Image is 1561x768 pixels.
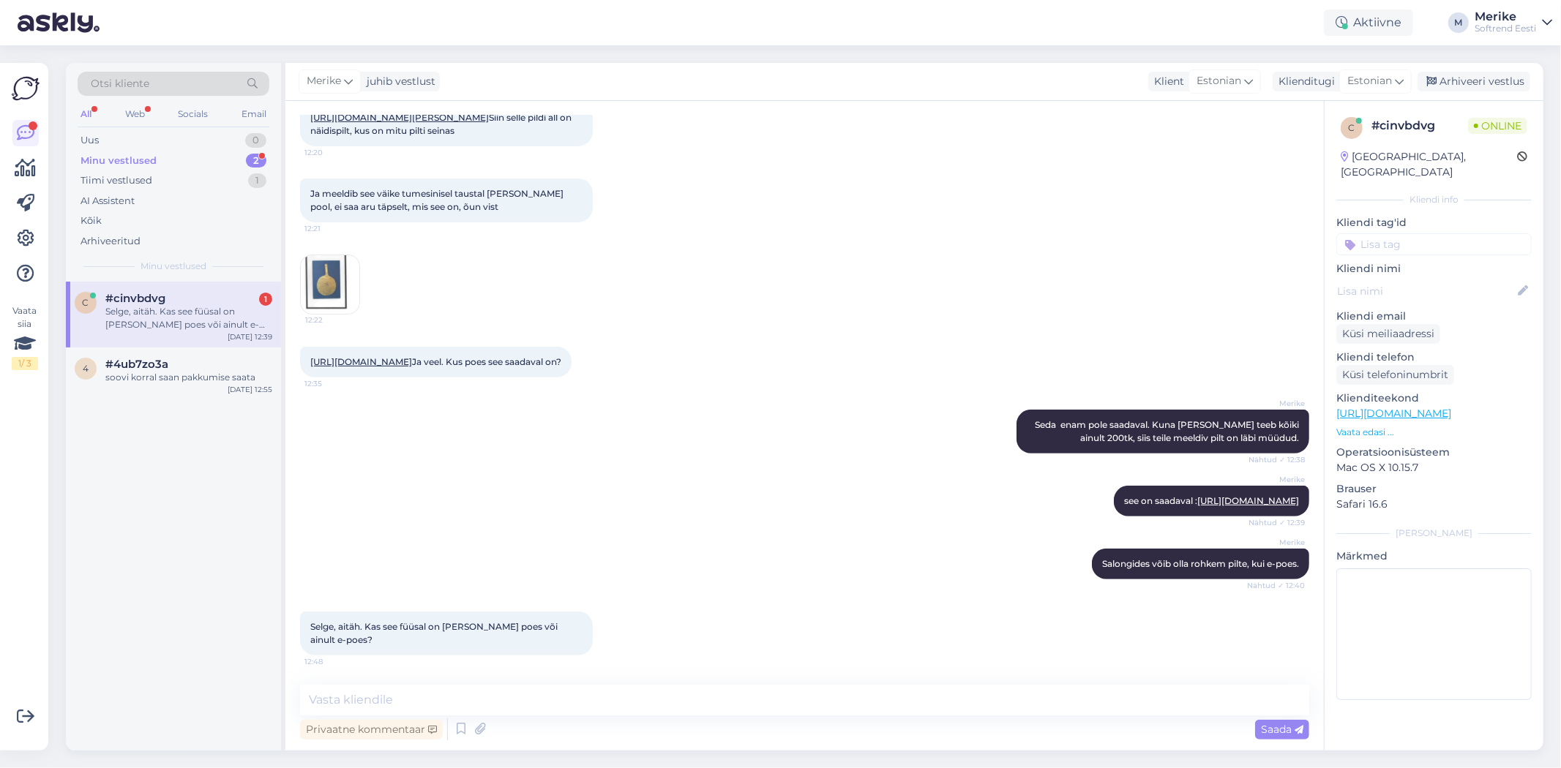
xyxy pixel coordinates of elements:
[1448,12,1469,33] div: M
[1475,11,1536,23] div: Merike
[1336,445,1532,460] p: Operatsioonisüsteem
[1336,233,1532,255] input: Lisa tag
[1250,474,1305,485] span: Merike
[1336,527,1532,540] div: [PERSON_NAME]
[105,292,165,305] span: #cinvbdvg
[105,305,272,331] div: Selge, aitäh. Kas see füüsal on [PERSON_NAME] poes või ainult e-poes?
[1371,117,1468,135] div: # cinvbdvg
[1336,391,1532,406] p: Klienditeekond
[83,363,89,374] span: 4
[1148,74,1184,89] div: Klient
[304,223,359,234] span: 12:21
[361,74,435,89] div: juhib vestlust
[81,133,99,148] div: Uus
[310,188,566,212] span: Ja meeldib see väike tumesinisel taustal [PERSON_NAME] pool, ei saa aru täpselt, mis see on, õun ...
[1336,193,1532,206] div: Kliendi info
[1336,261,1532,276] p: Kliendi nimi
[1336,426,1532,439] p: Vaata edasi ...
[304,656,359,667] span: 12:48
[248,173,266,188] div: 1
[78,105,94,124] div: All
[1336,549,1532,564] p: Märkmed
[175,105,211,124] div: Socials
[1035,419,1301,443] span: Seda enam pole saadaval. Kuna [PERSON_NAME] teeb kõiki ainult 200tk, siis teile meeldiv pilt on l...
[1249,454,1305,465] span: Nähtud ✓ 12:38
[1102,558,1299,569] span: Salongides võib olla rohkem pilte, kui e-poes.
[81,154,157,168] div: Minu vestlused
[310,356,412,367] a: [URL][DOMAIN_NAME]
[1336,460,1532,475] p: Mac OS X 10.15.7
[1336,350,1532,365] p: Kliendi telefon
[105,358,168,371] span: #4ub7zo3a
[83,297,89,308] span: c
[1124,495,1299,506] span: see on saadaval :
[301,255,359,314] img: Attachment
[307,73,341,89] span: Merike
[12,357,38,370] div: 1 / 3
[1336,309,1532,324] p: Kliendi email
[239,105,269,124] div: Email
[310,112,489,123] a: [URL][DOMAIN_NAME][PERSON_NAME]
[310,356,561,367] span: Ja veel. Kus poes see saadaval on?
[1336,497,1532,512] p: Safari 16.6
[305,315,360,325] span: 12:22
[1197,73,1241,89] span: Estonian
[81,194,135,208] div: AI Assistent
[1261,723,1303,736] span: Saada
[1418,72,1530,91] div: Arhiveeri vestlus
[1247,580,1305,591] span: Nähtud ✓ 12:40
[1337,283,1515,299] input: Lisa nimi
[1336,215,1532,230] p: Kliendi tag'id
[304,378,359,389] span: 12:35
[228,384,272,395] div: [DATE] 12:55
[1475,11,1552,34] a: MerikeSoftrend Eesti
[1347,73,1392,89] span: Estonian
[1341,149,1517,180] div: [GEOGRAPHIC_DATA], [GEOGRAPHIC_DATA]
[310,621,560,645] span: Selge, aitäh. Kas see füüsal on [PERSON_NAME] poes või ainult e-poes?
[304,147,359,158] span: 12:20
[245,133,266,148] div: 0
[122,105,148,124] div: Web
[81,173,152,188] div: Tiimi vestlused
[1249,517,1305,528] span: Nähtud ✓ 12:39
[1324,10,1413,36] div: Aktiivne
[1336,481,1532,497] p: Brauser
[1250,398,1305,409] span: Merike
[81,214,102,228] div: Kõik
[1468,118,1527,134] span: Online
[81,234,141,249] div: Arhiveeritud
[1336,365,1454,385] div: Küsi telefoninumbrit
[259,293,272,306] div: 1
[1273,74,1335,89] div: Klienditugi
[1475,23,1536,34] div: Softrend Eesti
[300,720,443,739] div: Privaatne kommentaar
[12,304,38,370] div: Vaata siia
[12,75,40,102] img: Askly Logo
[105,371,272,384] div: soovi korral saan pakkumise saata
[1336,324,1440,344] div: Küsi meiliaadressi
[1336,407,1451,420] a: [URL][DOMAIN_NAME]
[1250,537,1305,548] span: Merike
[1349,122,1355,133] span: c
[141,260,206,273] span: Minu vestlused
[1197,495,1299,506] a: [URL][DOMAIN_NAME]
[228,331,272,342] div: [DATE] 12:39
[246,154,266,168] div: 2
[91,76,149,91] span: Otsi kliente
